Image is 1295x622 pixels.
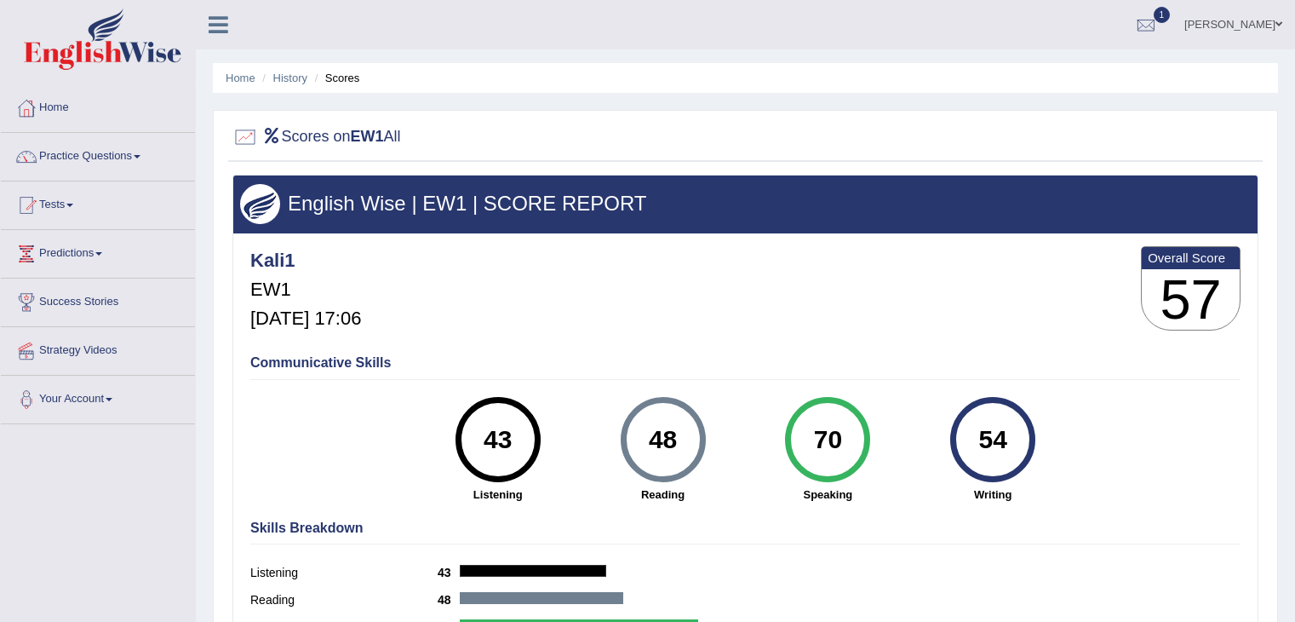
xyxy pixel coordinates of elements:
h4: Communicative Skills [250,355,1241,371]
div: 43 [467,404,529,475]
b: 48 [438,593,460,607]
h3: English Wise | EW1 | SCORE REPORT [240,193,1251,215]
img: wings.png [240,184,280,224]
a: Predictions [1,230,195,273]
a: Strategy Videos [1,327,195,370]
a: Tests [1,181,195,224]
a: Success Stories [1,279,195,321]
div: 54 [962,404,1024,475]
a: Your Account [1,376,195,418]
div: 70 [797,404,859,475]
h5: [DATE] 17:06 [250,308,361,329]
a: Practice Questions [1,133,195,176]
b: EW1 [351,128,384,145]
label: Reading [250,591,438,609]
label: Listening [250,564,438,582]
li: Scores [311,70,360,86]
h3: 57 [1142,269,1240,331]
h4: Kali1 [250,251,361,271]
strong: Speaking [754,487,902,503]
h4: Skills Breakdown [250,521,1241,536]
h5: EW1 [250,279,361,300]
strong: Listening [424,487,572,503]
div: 48 [632,404,694,475]
strong: Reading [589,487,737,503]
h2: Scores on All [232,124,401,150]
a: Home [1,84,195,127]
b: Overall Score [1148,251,1234,265]
b: 43 [438,566,460,579]
span: 1 [1154,7,1171,23]
strong: Writing [919,487,1067,503]
a: History [273,72,307,84]
a: Home [226,72,255,84]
